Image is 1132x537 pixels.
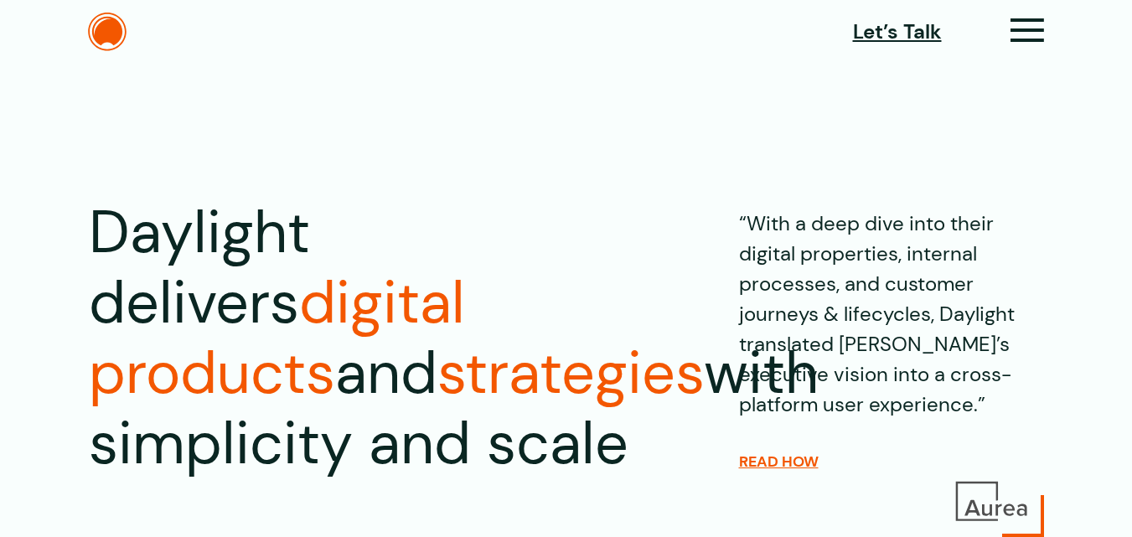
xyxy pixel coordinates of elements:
[88,13,127,51] img: The Daylight Studio Logo
[739,452,819,471] a: READ HOW
[952,478,1031,524] img: Aurea Logo
[437,335,704,411] span: strategies
[89,198,628,479] h1: Daylight delivers and with simplicity and scale
[853,17,942,47] a: Let’s Talk
[739,198,1044,420] p: “With a deep dive into their digital properties, internal processes, and customer journeys & life...
[89,265,465,411] span: digital products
